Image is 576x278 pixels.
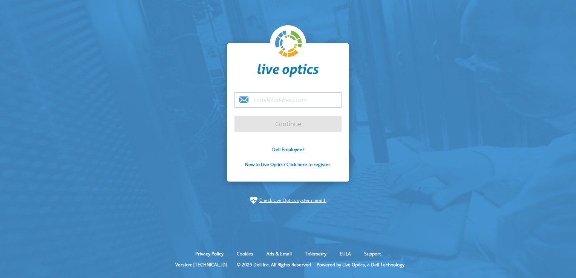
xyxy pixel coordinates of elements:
img: status-check-icon.svg [250,197,257,204]
a: Check Live Optics system health [259,197,326,204]
a: New to Live Optics? Click here to register. [245,161,331,168]
a: Support [358,251,386,257]
input: email@address.com [234,92,342,108]
img: liveoptics-word.svg [257,64,319,77]
li: Powered by Live Optics, a Dell Technology [317,261,404,268]
a: Telemetry [299,251,332,257]
a: Ads & Email [261,251,297,257]
a: Privacy Policy [190,251,229,257]
a: Cookies [231,251,259,257]
li: © 2025 Dell Inc. All Rights Reserved [233,261,315,268]
a: Dell Employee? [272,146,304,153]
li: Version: [TECHNICAL_ID] [172,261,231,268]
a: EULA [334,251,357,257]
img: liveoptics-logo.svg [275,31,302,58]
